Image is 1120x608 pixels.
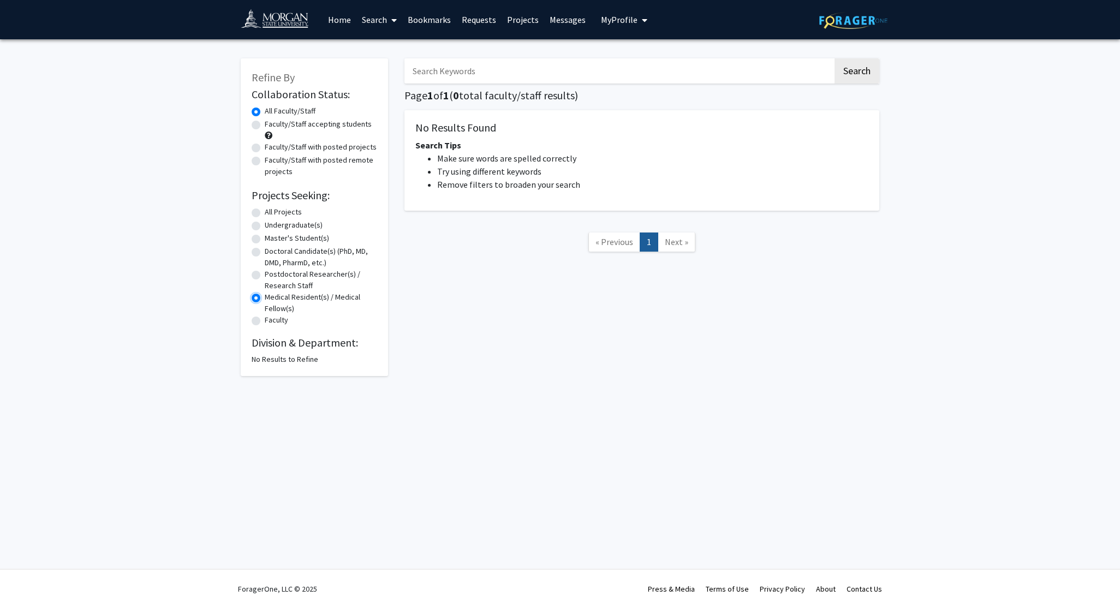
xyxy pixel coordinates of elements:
[415,140,461,151] span: Search Tips
[453,88,459,102] span: 0
[658,233,695,252] a: Next Page
[252,336,377,349] h2: Division & Department:
[437,152,868,165] li: Make sure words are spelled correctly
[544,1,591,39] a: Messages
[502,1,544,39] a: Projects
[265,118,372,130] label: Faculty/Staff accepting students
[427,88,433,102] span: 1
[706,584,749,594] a: Terms of Use
[265,269,377,291] label: Postdoctoral Researcher(s) / Research Staff
[265,233,329,244] label: Master's Student(s)
[665,236,688,247] span: Next »
[323,1,356,39] a: Home
[595,236,633,247] span: « Previous
[404,58,833,84] input: Search Keywords
[265,219,323,231] label: Undergraduate(s)
[238,570,317,608] div: ForagerOne, LLC © 2025
[265,314,288,326] label: Faculty
[265,206,302,218] label: All Projects
[404,89,879,102] h1: Page of ( total faculty/staff results)
[252,354,377,365] div: No Results to Refine
[241,9,318,33] img: Morgan State University Logo
[404,222,879,266] nav: Page navigation
[252,88,377,101] h2: Collaboration Status:
[601,14,638,25] span: My Profile
[265,246,377,269] label: Doctoral Candidate(s) (PhD, MD, DMD, PharmD, etc.)
[8,559,46,600] iframe: Chat
[437,178,868,191] li: Remove filters to broaden your search
[356,1,402,39] a: Search
[402,1,456,39] a: Bookmarks
[648,584,695,594] a: Press & Media
[640,233,658,252] a: 1
[819,12,887,29] img: ForagerOne Logo
[835,58,879,84] button: Search
[415,121,868,134] h5: No Results Found
[760,584,805,594] a: Privacy Policy
[252,189,377,202] h2: Projects Seeking:
[252,70,295,84] span: Refine By
[265,154,377,177] label: Faculty/Staff with posted remote projects
[265,141,377,153] label: Faculty/Staff with posted projects
[265,105,315,117] label: All Faculty/Staff
[816,584,836,594] a: About
[443,88,449,102] span: 1
[437,165,868,178] li: Try using different keywords
[265,291,377,314] label: Medical Resident(s) / Medical Fellow(s)
[847,584,882,594] a: Contact Us
[588,233,640,252] a: Previous Page
[456,1,502,39] a: Requests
